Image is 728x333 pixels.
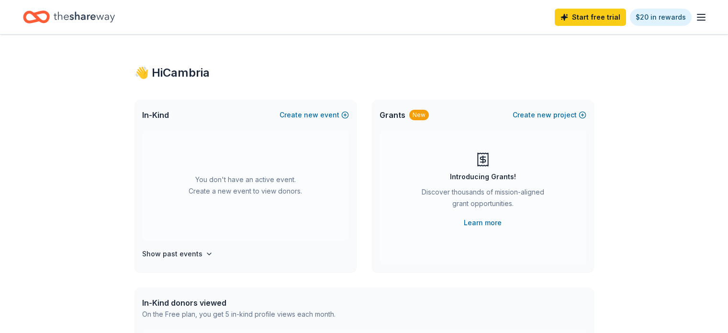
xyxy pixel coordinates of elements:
[142,297,336,309] div: In-Kind donors viewed
[409,110,429,120] div: New
[537,109,551,121] span: new
[134,65,594,80] div: 👋 Hi Cambria
[630,9,692,26] a: $20 in rewards
[142,309,336,320] div: On the Free plan, you get 5 in-kind profile views each month.
[142,130,349,241] div: You don't have an active event. Create a new event to view donors.
[142,248,202,260] h4: Show past events
[418,186,548,213] div: Discover thousands of mission-aligned grant opportunities.
[142,109,169,121] span: In-Kind
[380,109,405,121] span: Grants
[555,9,626,26] a: Start free trial
[513,109,586,121] button: Createnewproject
[464,217,502,229] a: Learn more
[142,248,213,260] button: Show past events
[280,109,349,121] button: Createnewevent
[23,6,115,28] a: Home
[450,171,516,183] div: Introducing Grants!
[304,109,318,121] span: new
